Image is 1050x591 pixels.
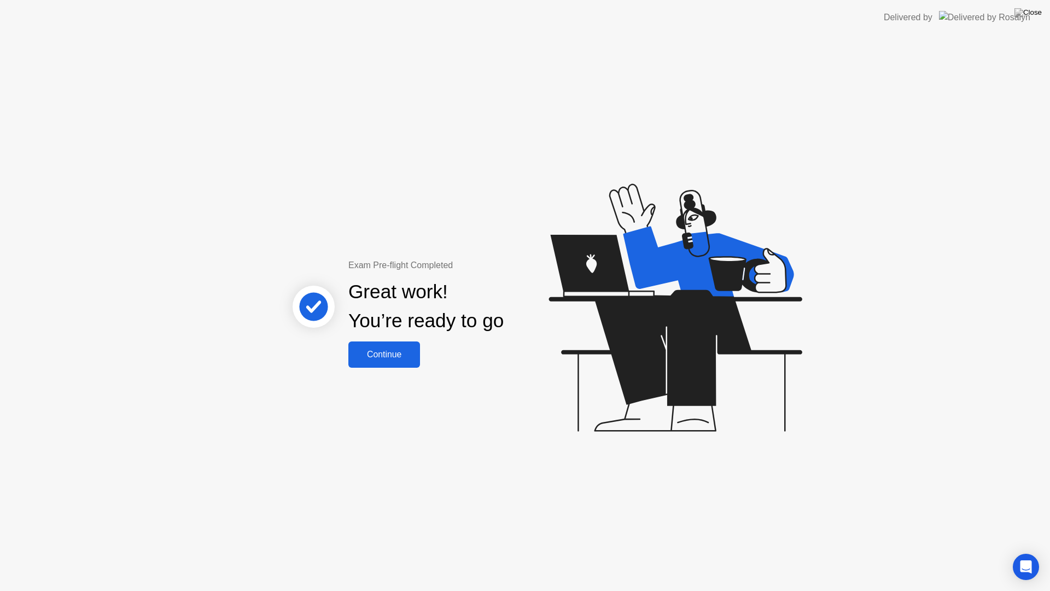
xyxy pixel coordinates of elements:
div: Open Intercom Messenger [1013,554,1039,580]
div: Delivered by [884,11,932,24]
div: Great work! You’re ready to go [348,277,504,335]
div: Exam Pre-flight Completed [348,259,574,272]
div: Continue [352,350,417,360]
img: Delivered by Rosalyn [939,11,1030,24]
img: Close [1014,8,1042,17]
button: Continue [348,341,420,368]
